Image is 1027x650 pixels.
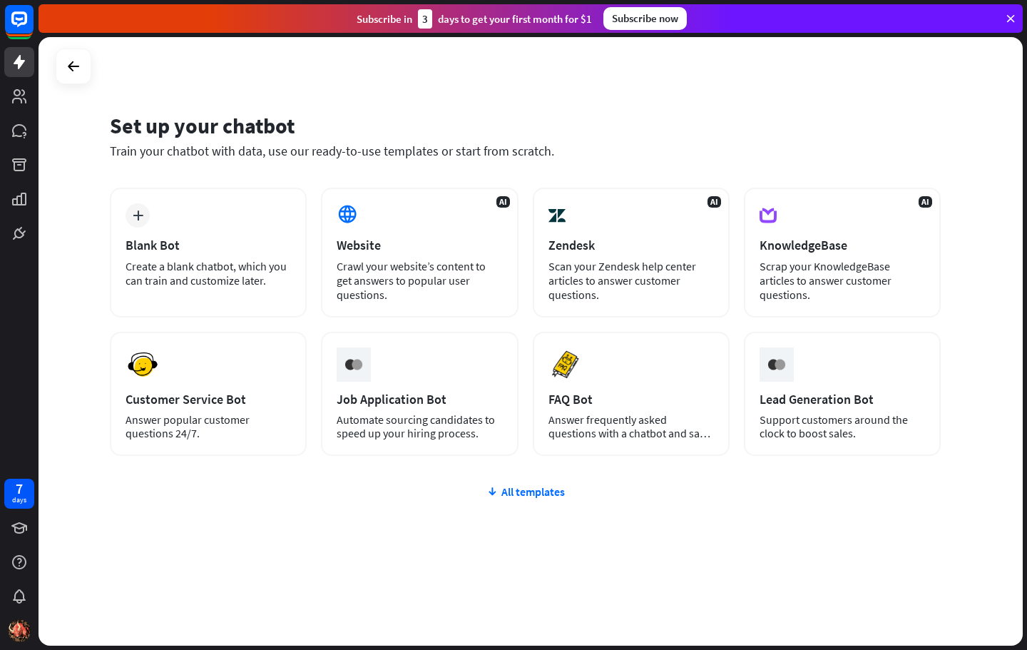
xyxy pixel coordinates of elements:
[4,479,34,509] a: 7 days
[357,9,592,29] div: Subscribe in days to get your first month for $1
[603,7,687,30] div: Subscribe now
[12,495,26,505] div: days
[418,9,432,29] div: 3
[16,482,23,495] div: 7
